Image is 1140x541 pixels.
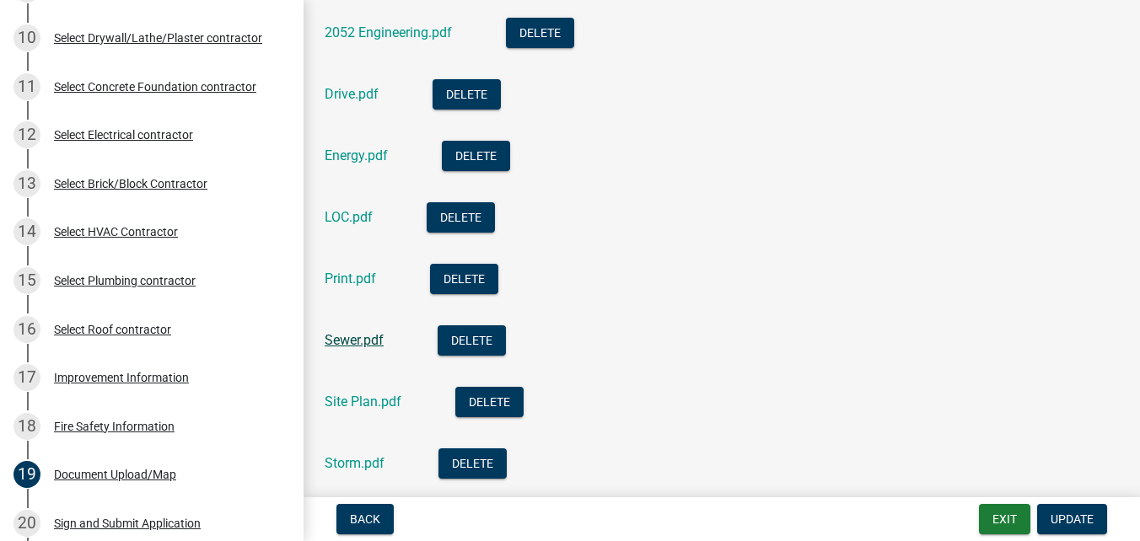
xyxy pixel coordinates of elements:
[54,226,178,238] div: Select HVAC Contractor
[13,267,40,294] div: 15
[1051,512,1094,526] span: Update
[325,86,379,102] a: Drive.pdf
[455,387,524,417] button: Delete
[54,517,201,529] div: Sign and Submit Application
[13,364,40,391] div: 17
[506,18,574,48] button: Delete
[438,448,507,479] button: Delete
[430,264,498,294] button: Delete
[430,272,498,288] wm-modal-confirm: Delete Document
[54,324,171,335] div: Select Roof contractor
[13,170,40,197] div: 13
[325,147,388,163] a: Energy.pdf
[438,334,506,350] wm-modal-confirm: Delete Document
[13,218,40,245] div: 14
[325,455,384,471] a: Storm.pdf
[433,88,501,104] wm-modal-confirm: Delete Document
[13,316,40,343] div: 16
[54,81,256,93] div: Select Concrete Foundation contractor
[54,129,193,141] div: Select Electrical contractor
[438,325,506,356] button: Delete
[442,141,510,171] button: Delete
[13,24,40,51] div: 10
[54,275,196,287] div: Select Plumbing contractor
[13,121,40,148] div: 12
[325,394,401,410] a: Site Plan.pdf
[325,24,452,40] a: 2052 Engineering.pdf
[427,202,495,233] button: Delete
[350,512,380,526] span: Back
[427,211,495,227] wm-modal-confirm: Delete Document
[455,395,524,411] wm-modal-confirm: Delete Document
[1037,504,1107,534] button: Update
[54,32,262,44] div: Select Drywall/Lathe/Plaster contractor
[13,510,40,537] div: 20
[433,79,501,110] button: Delete
[325,332,384,348] a: Sewer.pdf
[54,420,175,432] div: Fire Safety Information
[13,73,40,100] div: 11
[506,26,574,42] wm-modal-confirm: Delete Document
[979,504,1030,534] button: Exit
[54,372,189,383] div: Improvement Information
[13,461,40,488] div: 19
[438,457,507,473] wm-modal-confirm: Delete Document
[442,149,510,165] wm-modal-confirm: Delete Document
[54,178,207,190] div: Select Brick/Block Contractor
[325,209,373,225] a: LOC.pdf
[325,270,376,287] a: Print.pdf
[13,413,40,440] div: 18
[54,469,176,480] div: Document Upload/Map
[336,504,394,534] button: Back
